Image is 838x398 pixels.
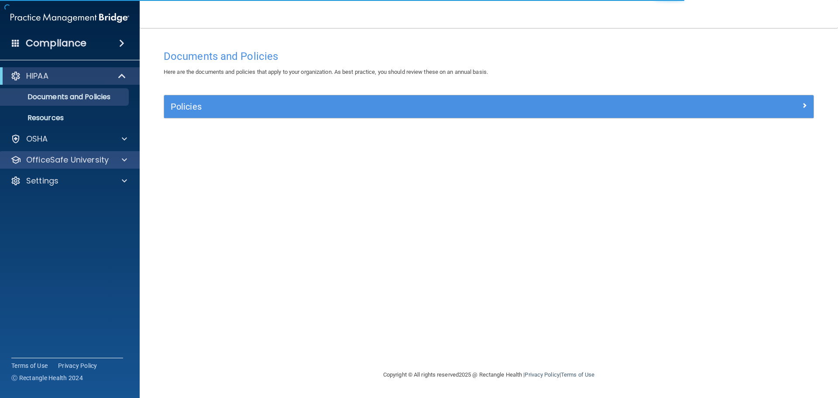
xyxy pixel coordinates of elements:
span: Here are the documents and policies that apply to your organization. As best practice, you should... [164,69,488,75]
a: Privacy Policy [525,371,559,378]
p: HIPAA [26,71,48,81]
p: Documents and Policies [6,93,125,101]
a: Policies [171,100,807,114]
a: HIPAA [10,71,127,81]
a: OfficeSafe University [10,155,127,165]
p: OSHA [26,134,48,144]
iframe: Drift Widget Chat Controller [687,336,828,371]
span: Ⓒ Rectangle Health 2024 [11,374,83,382]
div: Copyright © All rights reserved 2025 @ Rectangle Health | | [330,361,648,389]
h5: Policies [171,102,645,111]
h4: Compliance [26,37,86,49]
p: Resources [6,114,125,122]
img: PMB logo [10,9,129,27]
a: OSHA [10,134,127,144]
p: Settings [26,176,58,186]
a: Settings [10,176,127,186]
p: OfficeSafe University [26,155,109,165]
a: Privacy Policy [58,361,97,370]
a: Terms of Use [561,371,594,378]
h4: Documents and Policies [164,51,814,62]
a: Terms of Use [11,361,48,370]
